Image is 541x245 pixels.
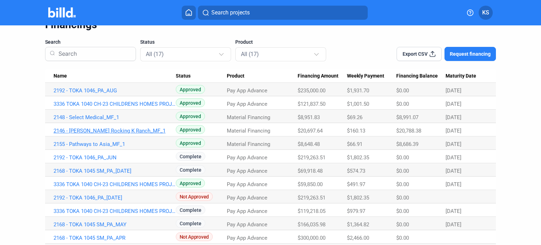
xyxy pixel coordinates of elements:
[235,38,253,45] span: Product
[54,128,176,134] a: 2146 - [PERSON_NAME] Rocking K Ranch_MF_1
[176,219,205,228] span: Complete
[54,221,176,228] a: 2168 - TOKA 1045 SM_PA_MAY
[347,73,396,79] div: Weekly Payment
[446,73,476,79] span: Maturity Date
[54,87,176,94] a: 2192 - TOKA 1046_PA_AUG
[347,181,365,188] span: $491.97
[446,168,461,174] span: [DATE]
[298,141,320,147] span: $8,648.48
[347,73,384,79] span: Weekly Payment
[54,208,176,214] a: 3336 TOKA 1040 CH-23 CHILDRENS HOMES PROJECT_PA_JUN
[146,51,164,57] mat-select-trigger: All (17)
[403,50,428,57] span: Export CSV
[176,152,205,161] span: Complete
[227,208,267,214] span: Pay App Advance
[241,51,259,57] mat-select-trigger: All (17)
[227,221,267,228] span: Pay App Advance
[482,8,489,17] span: KS
[298,235,325,241] span: $300,000.00
[396,141,418,147] span: $8,686.39
[45,38,61,45] span: Search
[347,101,369,107] span: $1,001.50
[298,154,325,161] span: $219,263.51
[347,208,365,214] span: $979.97
[176,85,205,94] span: Approved
[140,38,155,45] span: Status
[347,141,362,147] span: $66.91
[227,101,267,107] span: Pay App Advance
[396,101,409,107] span: $0.00
[227,141,270,147] span: Material Financing
[396,114,418,121] span: $8,991.07
[298,221,325,228] span: $166,035.98
[176,192,213,201] span: Not Approved
[54,73,67,79] span: Name
[54,181,176,188] a: 3336 TOKA 1040 CH-23 CHILDRENS HOMES PROJECT_PA_[DATE]
[176,112,205,121] span: Approved
[298,87,325,94] span: $235,000.00
[198,6,368,20] button: Search projects
[396,221,409,228] span: $0.00
[298,73,347,79] div: Financing Amount
[446,128,461,134] span: [DATE]
[396,168,409,174] span: $0.00
[54,195,176,201] a: 2192 - TOKA 1046_PA_[DATE]
[54,73,176,79] div: Name
[176,125,205,134] span: Approved
[446,87,461,94] span: [DATE]
[227,195,267,201] span: Pay App Advance
[446,154,461,161] span: [DATE]
[479,6,493,20] button: KS
[227,114,270,121] span: Material Financing
[347,114,362,121] span: $69.26
[54,235,176,241] a: 2168 - TOKA 1045 SM_PA_APR
[211,8,250,17] span: Search projects
[396,235,409,241] span: $0.00
[227,181,267,188] span: Pay App Advance
[446,114,461,121] span: [DATE]
[396,73,446,79] div: Financing Balance
[347,128,365,134] span: $160.13
[298,208,325,214] span: $119,218.05
[446,221,461,228] span: [DATE]
[347,221,369,228] span: $1,364.82
[227,73,244,79] span: Product
[347,154,369,161] span: $1,802.35
[54,101,176,107] a: 3336 TOKA 1040 CH-23 CHILDRENS HOMES PROJECT_PA_AUG_2
[444,47,496,61] button: Request financing
[347,195,369,201] span: $1,802.35
[176,165,205,174] span: Complete
[396,128,421,134] span: $20,788.38
[298,195,325,201] span: $219,263.51
[176,73,227,79] div: Status
[227,235,267,241] span: Pay App Advance
[298,114,320,121] span: $8,951.83
[227,73,298,79] div: Product
[298,181,323,188] span: $59,850.00
[54,114,176,121] a: 2148 - Select Medical_MF_1
[347,168,365,174] span: $574.73
[347,87,369,94] span: $1,931.70
[176,206,205,214] span: Complete
[298,73,338,79] span: Financing Amount
[347,235,369,241] span: $2,466.00
[396,154,409,161] span: $0.00
[56,45,131,63] input: Search
[446,181,461,188] span: [DATE]
[396,195,409,201] span: $0.00
[176,179,205,188] span: Approved
[54,168,176,174] a: 2168 - TOKA 1045 SM_PA_[DATE]
[446,208,461,214] span: [DATE]
[450,50,491,57] span: Request financing
[227,87,267,94] span: Pay App Advance
[227,168,267,174] span: Pay App Advance
[298,101,325,107] span: $121,837.50
[227,154,267,161] span: Pay App Advance
[298,168,323,174] span: $69,918.48
[176,139,205,147] span: Approved
[397,47,442,61] button: Export CSV
[446,101,461,107] span: [DATE]
[176,98,205,107] span: Approved
[298,128,323,134] span: $20,697.64
[176,232,213,241] span: Not Approved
